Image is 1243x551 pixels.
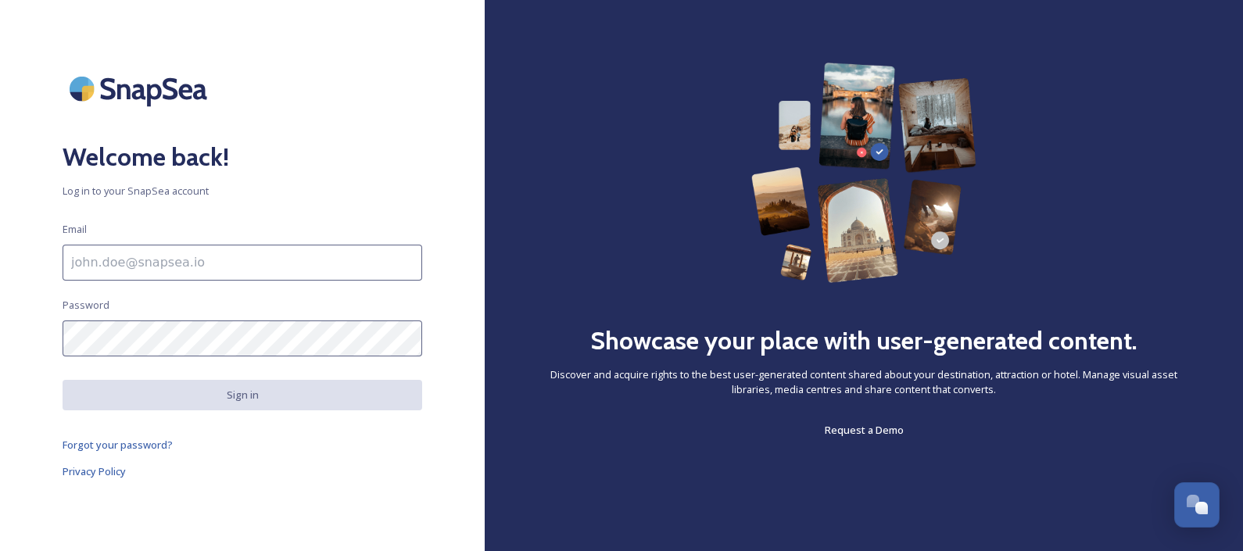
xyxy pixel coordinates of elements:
[63,380,422,410] button: Sign in
[825,423,904,437] span: Request a Demo
[63,222,87,237] span: Email
[63,435,422,454] a: Forgot your password?
[590,322,1137,360] h2: Showcase your place with user-generated content.
[63,138,422,176] h2: Welcome back!
[63,464,126,478] span: Privacy Policy
[63,438,173,452] span: Forgot your password?
[63,245,422,281] input: john.doe@snapsea.io
[63,63,219,115] img: SnapSea Logo
[751,63,976,283] img: 63b42ca75bacad526042e722_Group%20154-p-800.png
[1174,482,1220,528] button: Open Chat
[63,462,422,481] a: Privacy Policy
[63,184,422,199] span: Log in to your SnapSea account
[63,298,109,313] span: Password
[547,367,1180,397] span: Discover and acquire rights to the best user-generated content shared about your destination, att...
[825,420,904,439] a: Request a Demo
